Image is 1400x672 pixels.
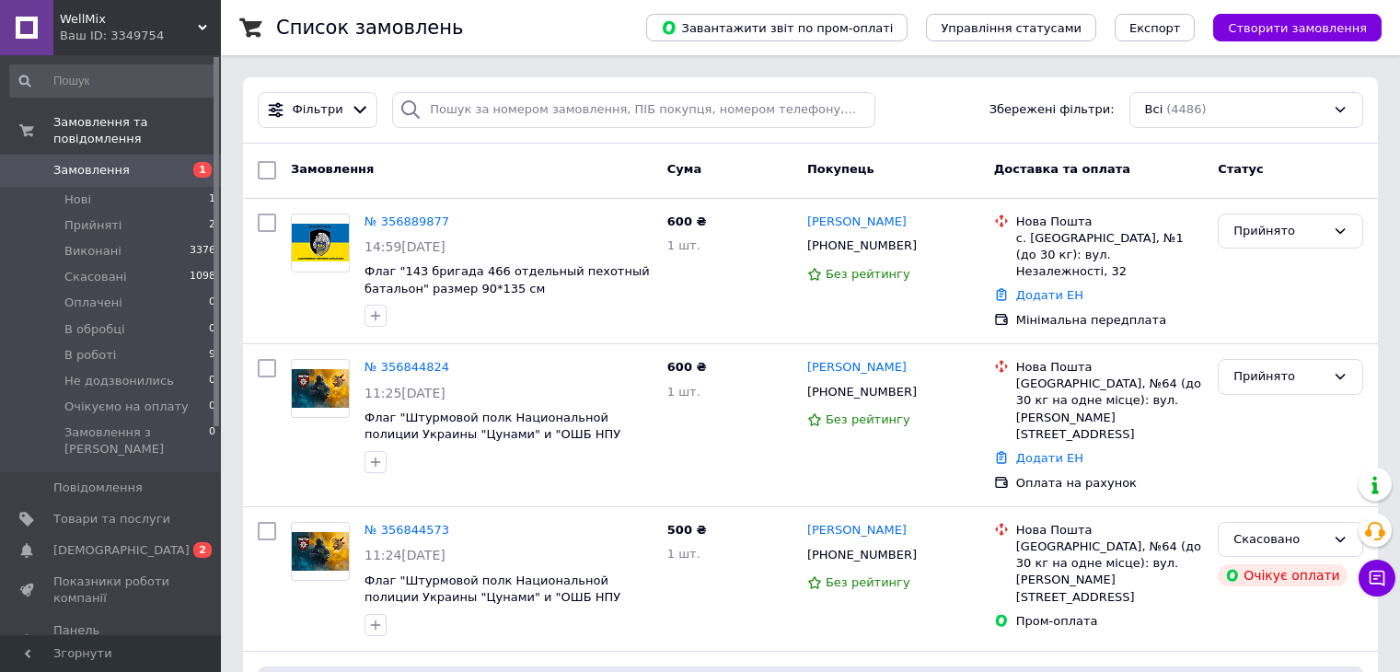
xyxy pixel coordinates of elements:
[1218,162,1264,176] span: Статус
[53,574,170,607] span: Показники роботи компанії
[364,386,445,400] span: 11:25[DATE]
[190,243,215,260] span: 3376
[53,542,190,559] span: [DEMOGRAPHIC_DATA]
[1213,14,1382,41] button: Створити замовлення
[60,11,198,28] span: WellMix
[364,548,445,562] span: 11:24[DATE]
[209,424,215,458] span: 0
[804,234,920,258] div: [PHONE_NUMBER]
[667,360,707,374] span: 600 ₴
[364,214,449,228] a: № 356889877
[1016,613,1203,630] div: Пром-оплата
[364,239,445,254] span: 14:59[DATE]
[1233,367,1325,387] div: Прийнято
[1233,530,1325,550] div: Скасовано
[64,191,91,208] span: Нові
[64,269,127,285] span: Скасовані
[667,238,700,252] span: 1 шт.
[53,480,143,496] span: Повідомлення
[291,214,350,272] a: Фото товару
[1218,564,1348,586] div: Очікує оплати
[64,295,122,311] span: Оплачені
[667,547,700,561] span: 1 шт.
[667,214,707,228] span: 600 ₴
[807,359,907,377] a: [PERSON_NAME]
[364,411,620,458] a: Флаг "Штурмовой полк Национальной полиции Украины "Цунами" и "ОШБ НПУ "Лють. Дым" размер 90*135 см
[1016,230,1203,281] div: с. [GEOGRAPHIC_DATA], №1 (до 30 кг): вул. Незалежності, 32
[1145,101,1163,119] span: Всі
[807,522,907,539] a: [PERSON_NAME]
[826,412,910,426] span: Без рейтингу
[53,162,130,179] span: Замовлення
[826,267,910,281] span: Без рейтингу
[667,385,700,399] span: 1 шт.
[209,191,215,208] span: 1
[926,14,1096,41] button: Управління статусами
[1166,102,1206,116] span: (4486)
[364,360,449,374] a: № 356844824
[646,14,908,41] button: Завантажити звіт по пром-оплаті
[826,575,910,589] span: Без рейтингу
[989,101,1115,119] span: Збережені фільтри:
[1016,288,1083,302] a: Додати ЕН
[1195,20,1382,34] a: Створити замовлення
[291,522,350,581] a: Фото товару
[193,162,212,178] span: 1
[941,21,1082,35] span: Управління статусами
[53,114,221,147] span: Замовлення та повідомлення
[53,622,170,655] span: Панель управління
[291,162,374,176] span: Замовлення
[1016,451,1083,465] a: Додати ЕН
[292,369,349,408] img: Фото товару
[292,532,349,571] img: Фото товару
[804,380,920,404] div: [PHONE_NUMBER]
[667,523,707,537] span: 500 ₴
[291,359,350,418] a: Фото товару
[1016,475,1203,492] div: Оплата на рахунок
[1228,21,1367,35] span: Створити замовлення
[364,264,650,295] a: Флаг "143 бригада 466 отдельный пехотный батальон" размер 90*135 см
[64,399,189,415] span: Очікуємо на оплату
[64,373,174,389] span: Не додзвонились
[392,92,875,128] input: Пошук за номером замовлення, ПІБ покупця, номером телефону, Email, номером накладної
[1016,312,1203,329] div: Мінімальна передплата
[807,214,907,231] a: [PERSON_NAME]
[292,224,349,261] img: Фото товару
[364,523,449,537] a: № 356844573
[209,399,215,415] span: 0
[9,64,217,98] input: Пошук
[1359,560,1395,597] button: Чат з покупцем
[276,17,463,39] h1: Список замовлень
[209,321,215,338] span: 0
[64,347,116,364] span: В роботі
[804,543,920,567] div: [PHONE_NUMBER]
[1233,222,1325,241] div: Прийнято
[64,321,125,338] span: В обробці
[209,373,215,389] span: 0
[1129,21,1181,35] span: Експорт
[1016,359,1203,376] div: Нова Пошта
[64,217,121,234] span: Прийняті
[364,574,620,621] a: Флаг "Штурмовой полк Национальной полиции Украины "Цунами" и "ОШБ НПУ "Лють. Дым" размер 80*120 см
[193,542,212,558] span: 2
[661,19,893,36] span: Завантажити звіт по пром-оплаті
[994,162,1130,176] span: Доставка та оплата
[209,347,215,364] span: 9
[60,28,221,44] div: Ваш ID: 3349754
[293,101,343,119] span: Фільтри
[64,243,121,260] span: Виконані
[209,295,215,311] span: 0
[1115,14,1196,41] button: Експорт
[667,162,701,176] span: Cума
[1016,376,1203,443] div: [GEOGRAPHIC_DATA], №64 (до 30 кг на одне місце): вул. [PERSON_NAME][STREET_ADDRESS]
[1016,214,1203,230] div: Нова Пошта
[190,269,215,285] span: 1098
[807,162,874,176] span: Покупець
[209,217,215,234] span: 2
[64,424,209,458] span: Замовлення з [PERSON_NAME]
[1016,539,1203,606] div: [GEOGRAPHIC_DATA], №64 (до 30 кг на одне місце): вул. [PERSON_NAME][STREET_ADDRESS]
[1016,522,1203,539] div: Нова Пошта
